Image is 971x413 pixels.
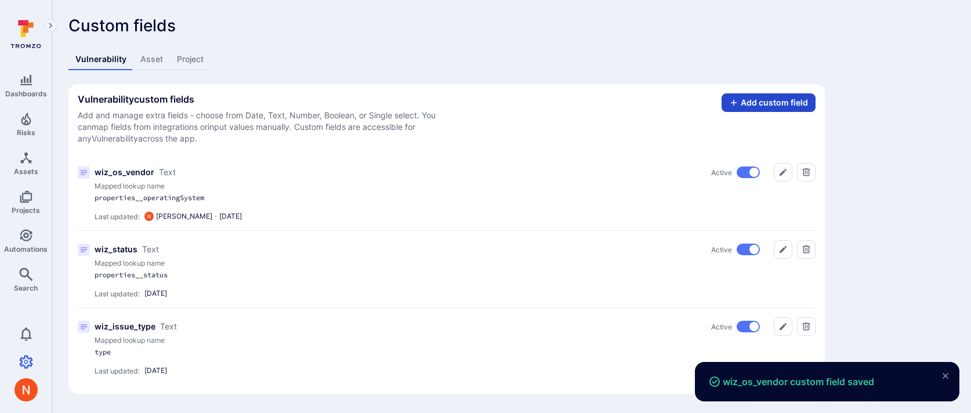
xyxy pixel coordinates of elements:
[936,367,955,385] button: close
[95,321,155,332] p: Title
[722,93,816,112] button: Add custom field
[95,270,501,280] div: properties__status
[15,378,38,401] div: Neeren Patki
[95,244,137,255] p: Title
[68,49,133,70] a: Vulnerability
[95,212,140,221] p: Last updated:
[68,49,825,70] div: Custom fields tabs
[170,49,211,70] a: Project
[711,166,760,178] div: Active
[4,245,48,253] span: Automations
[219,212,242,221] p: [DATE]
[156,212,212,221] p: [PERSON_NAME]
[95,336,816,345] p: Mapped lookup name
[774,317,792,336] button: Edit
[215,212,217,221] p: ·
[95,166,154,178] p: Title
[15,378,38,401] img: ACg8ocIprwjrgDQnDsNSk9Ghn5p5-B8DpAKWoJ5Gi9syOE4K59tr4Q=s96-c
[774,240,792,259] button: Edit
[774,163,792,182] button: Edit
[709,376,874,387] span: wiz_os_vendor custom field saved
[160,321,177,332] p: Type
[46,21,55,31] i: Expand navigation menu
[14,167,38,176] span: Assets
[711,321,760,332] div: Active
[142,244,159,255] p: Type
[711,244,760,255] div: Active
[159,166,176,178] p: Type
[78,93,449,105] p: Vulnerability custom fields
[44,19,57,32] button: Expand navigation menu
[78,308,816,385] div: Title
[144,366,167,375] p: [DATE]
[17,128,35,137] span: Risks
[78,110,449,144] p: Add and manage extra fields - choose from Date, Text, Number, Boolean, or Single select. You can ...
[95,259,816,268] p: Mapped lookup name
[95,193,501,202] div: properties__operatingSystem
[797,163,816,182] button: Delete
[144,212,154,221] img: ACg8ocIprwjrgDQnDsNSk9Ghn5p5-B8DpAKWoJ5Gi9syOE4K59tr4Q=s96-c
[797,240,816,259] button: Delete
[14,284,38,292] span: Search
[95,367,140,375] p: Last updated:
[68,16,825,35] p: Custom fields
[78,231,816,307] div: Title
[5,89,47,98] span: Dashboards
[12,206,40,215] span: Projects
[144,212,154,221] div: Neeren Patki
[78,154,816,230] div: Title
[144,289,167,298] p: [DATE]
[95,347,501,357] div: type
[95,289,140,298] p: Last updated:
[95,182,816,191] p: Mapped lookup name
[722,93,816,112] div: Discard or save changes to the field you're editing to add a new field
[133,49,170,70] a: Asset
[797,317,816,336] button: Delete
